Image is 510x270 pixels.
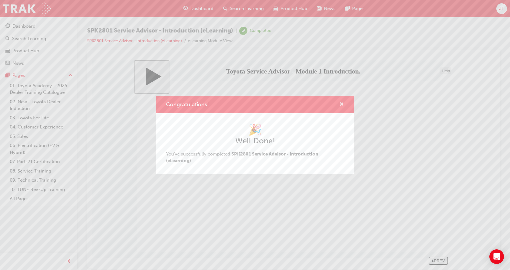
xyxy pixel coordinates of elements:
div: Congratulations! [156,96,354,174]
div: Open Intercom Messenger [489,249,504,264]
button: cross-icon [339,101,344,108]
h2: Well Done! [166,136,344,146]
span: cross-icon [339,102,344,108]
span: You've successfully completed [166,151,318,164]
h1: 🎉 [166,123,344,136]
span: Congratulations! [166,101,209,108]
span: SPK2801 Service Advisor - Introduction (eLearning) [166,151,318,164]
